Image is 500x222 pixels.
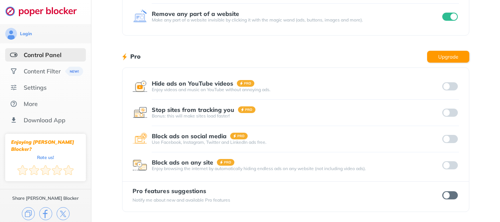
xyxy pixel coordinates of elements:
[10,84,17,91] img: settings.svg
[152,159,213,166] div: Block ads on any site
[24,67,61,75] div: Content Filter
[132,197,230,203] div: Notify me about new and available Pro features
[152,10,239,17] div: Remove any part of a website
[238,106,256,113] img: pro-badge.svg
[5,28,17,40] img: avatar.svg
[152,166,441,172] div: Enjoy browsing the internet by automatically hiding endless ads on any website (not including vid...
[130,52,141,61] h1: Pro
[24,84,47,91] div: Settings
[20,31,32,37] div: Login
[152,106,234,113] div: Stop sites from tracking you
[217,159,235,166] img: pro-badge.svg
[152,80,233,87] div: Hide ads on YouTube videos
[11,139,80,153] div: Enjoying [PERSON_NAME] Blocker?
[10,67,17,75] img: social.svg
[132,79,147,94] img: feature icon
[57,207,70,220] img: x.svg
[5,6,85,16] img: logo-webpage.svg
[132,105,147,120] img: feature icon
[24,116,66,124] div: Download App
[132,188,230,194] div: Pro features suggestions
[237,80,255,87] img: pro-badge.svg
[152,133,226,139] div: Block ads on social media
[24,51,61,59] div: Control Panel
[132,158,147,173] img: feature icon
[65,67,83,76] img: menuBanner.svg
[12,195,79,201] div: Share [PERSON_NAME] Blocker
[132,132,147,146] img: feature icon
[37,156,54,159] div: Rate us!
[10,116,17,124] img: download-app.svg
[152,17,441,23] div: Make any part of a website invisible by clicking it with the magic wand (ads, buttons, images and...
[10,51,17,59] img: features-selected.svg
[10,100,17,107] img: about.svg
[132,9,147,24] img: feature icon
[152,87,441,93] div: Enjoy videos and music on YouTube without annoying ads.
[122,52,127,61] img: lighting bolt
[152,139,441,145] div: Use Facebook, Instagram, Twitter and LinkedIn ads free.
[39,207,52,220] img: facebook.svg
[427,51,469,63] button: Upgrade
[152,113,441,119] div: Bonus: this will make sites load faster!
[22,207,35,220] img: copy.svg
[230,133,248,139] img: pro-badge.svg
[24,100,38,107] div: More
